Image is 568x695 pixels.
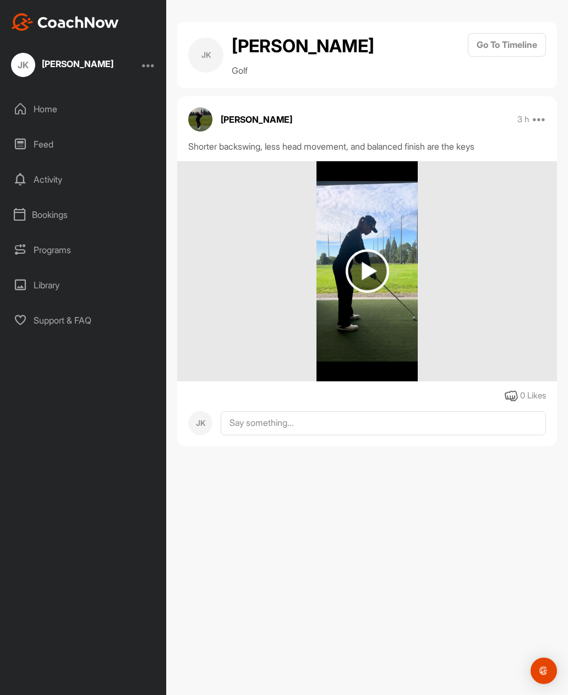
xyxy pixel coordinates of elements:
[6,236,161,264] div: Programs
[6,307,161,334] div: Support & FAQ
[232,33,374,59] h2: [PERSON_NAME]
[42,59,113,68] div: [PERSON_NAME]
[346,249,389,293] img: play
[6,201,161,228] div: Bookings
[188,411,212,435] div: JK
[6,271,161,299] div: Library
[221,113,292,126] p: [PERSON_NAME]
[517,114,529,125] p: 3 h
[316,161,418,381] img: media
[188,140,546,153] div: Shorter backswing, less head movement, and balanced finish are the keys
[6,130,161,158] div: Feed
[232,64,374,77] p: Golf
[6,166,161,193] div: Activity
[468,33,546,77] a: Go To Timeline
[468,33,546,57] button: Go To Timeline
[6,95,161,123] div: Home
[11,53,35,77] div: JK
[531,658,557,684] div: Open Intercom Messenger
[11,13,119,31] img: CoachNow
[188,37,223,73] div: JK
[188,107,212,132] img: avatar
[520,390,546,402] div: 0 Likes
